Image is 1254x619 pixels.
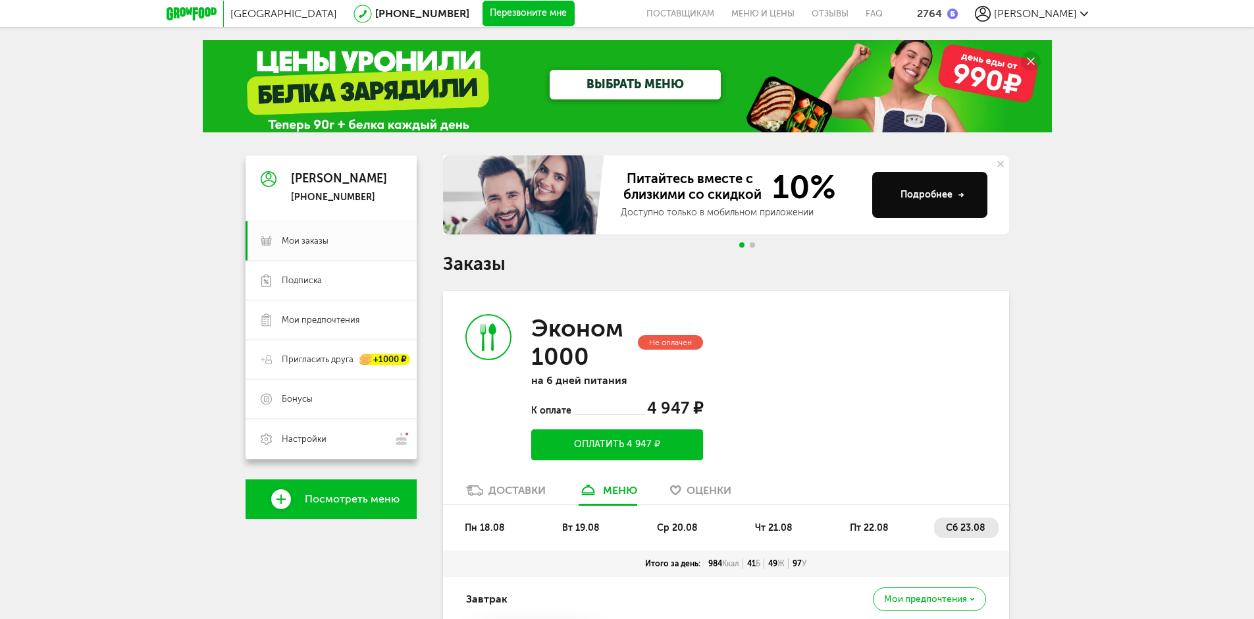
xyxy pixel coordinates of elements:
[664,483,738,504] a: Оценки
[282,275,322,286] span: Подписка
[647,398,703,417] span: 4 947 ₽
[621,206,862,219] div: Доступно только в мобильном приложении
[282,235,328,247] span: Мои заказы
[443,256,1009,273] h1: Заказы
[638,335,703,350] div: Не оплачен
[603,484,637,497] div: меню
[562,522,600,533] span: вт 19.08
[756,559,760,568] span: Б
[282,393,313,405] span: Бонусы
[282,433,327,445] span: Настройки
[917,7,942,20] div: 2764
[739,242,745,248] span: Go to slide 1
[488,484,546,497] div: Доставки
[465,522,505,533] span: пн 18.08
[291,173,387,186] div: [PERSON_NAME]
[802,559,806,568] span: У
[531,314,635,371] h3: Эконом 1000
[531,374,702,387] p: на 6 дней питания
[466,587,508,612] h4: Завтрак
[946,522,985,533] span: сб 23.08
[282,314,359,326] span: Мои предпочтения
[282,354,353,365] span: Пригласить друга
[305,493,400,505] span: Посмотреть меню
[657,522,698,533] span: ср 20.08
[246,419,417,459] a: Настройки
[777,559,785,568] span: Ж
[375,7,469,20] a: [PHONE_NUMBER]
[901,188,964,202] div: Подробнее
[246,340,417,379] a: Пригласить друга +1000 ₽
[531,405,573,416] span: К оплате
[872,172,987,218] button: Подробнее
[483,1,575,27] button: Перезвоните мне
[230,7,337,20] span: [GEOGRAPHIC_DATA]
[246,479,417,519] a: Посмотреть меню
[994,7,1077,20] span: [PERSON_NAME]
[687,484,731,497] span: Оценки
[947,9,958,19] img: bonus_b.cdccf46.png
[764,558,789,569] div: 49
[246,221,417,261] a: Мои заказы
[360,354,410,365] div: +1000 ₽
[641,558,704,569] div: Итого за день:
[550,70,721,99] a: ВЫБРАТЬ МЕНЮ
[704,558,743,569] div: 984
[750,242,755,248] span: Go to slide 2
[850,522,889,533] span: пт 22.08
[884,595,967,604] span: Мои предпочтения
[459,483,552,504] a: Доставки
[291,192,387,203] div: [PHONE_NUMBER]
[743,558,764,569] div: 41
[789,558,810,569] div: 97
[764,171,836,203] span: 10%
[246,379,417,419] a: Бонусы
[443,155,608,234] img: family-banner.579af9d.jpg
[722,559,739,568] span: Ккал
[246,300,417,340] a: Мои предпочтения
[246,261,417,300] a: Подписка
[572,483,644,504] a: меню
[531,429,702,460] button: Оплатить 4 947 ₽
[621,171,764,203] span: Питайтесь вместе с близкими со скидкой
[755,522,793,533] span: чт 21.08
